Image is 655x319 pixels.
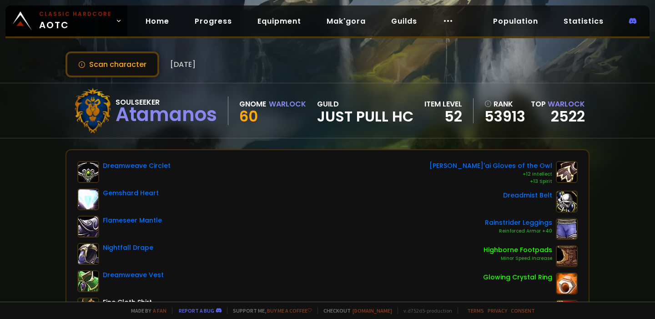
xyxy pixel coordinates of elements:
span: AOTC [39,10,112,32]
div: Atamanos [116,108,217,122]
a: Consent [511,307,535,314]
div: Dragonclaw Ring [495,300,552,309]
div: Reinforced Armor +40 [485,228,552,235]
div: Flameseer Mantle [103,216,162,225]
img: item-10787 [556,161,578,183]
div: 52 [424,110,462,123]
span: 60 [239,106,258,127]
div: Highborne Footpads [484,245,552,255]
span: Support me, [227,307,312,314]
small: Classic Hardcore [39,10,112,18]
div: Top [531,98,585,110]
span: [DATE] [170,59,196,70]
a: Population [486,12,545,30]
div: [PERSON_NAME]'ai Gloves of the Owl [429,161,552,171]
div: Minor Speed Increase [484,255,552,262]
a: [DOMAIN_NAME] [353,307,392,314]
a: Equipment [250,12,308,30]
a: Buy me a coffee [267,307,312,314]
img: item-17707 [77,188,99,210]
img: item-11310 [77,216,99,238]
div: Nightfall Drape [103,243,153,253]
div: +13 Spirit [429,178,552,185]
a: a fan [153,307,166,314]
a: Statistics [556,12,611,30]
span: v. d752d5 - production [398,307,452,314]
div: Gnome [239,98,266,110]
span: Checkout [317,307,392,314]
img: item-16702 [556,191,578,213]
div: rank [484,98,525,110]
div: Soulseeker [116,96,217,108]
img: item-11123 [556,218,578,240]
div: guild [317,98,413,123]
a: 53913 [484,110,525,123]
div: +12 Intellect [429,171,552,178]
div: Glowing Crystal Ring [483,273,552,282]
div: Dreamweave Circlet [103,161,171,171]
button: Scan character [65,51,159,77]
img: item-14447 [556,245,578,267]
a: Home [138,12,176,30]
div: Dreadmist Belt [503,191,552,200]
span: Made by [126,307,166,314]
a: Terms [467,307,484,314]
a: Mak'gora [319,12,373,30]
a: 2522 [551,106,585,127]
img: item-10021 [77,270,99,292]
a: Progress [187,12,239,30]
div: Warlock [269,98,306,110]
img: item-10041 [77,161,99,183]
a: Classic HardcoreAOTC [5,5,127,36]
div: Dreamweave Vest [103,270,164,280]
img: item-12465 [77,243,99,265]
span: Warlock [548,99,585,109]
div: Fine Cloth Shirt [103,298,152,307]
span: Just Pull HC [317,110,413,123]
div: Gemshard Heart [103,188,159,198]
a: Report a bug [179,307,214,314]
a: Guilds [384,12,424,30]
img: item-18402 [556,273,578,294]
a: Privacy [488,307,507,314]
div: item level [424,98,462,110]
div: Rainstrider Leggings [485,218,552,228]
